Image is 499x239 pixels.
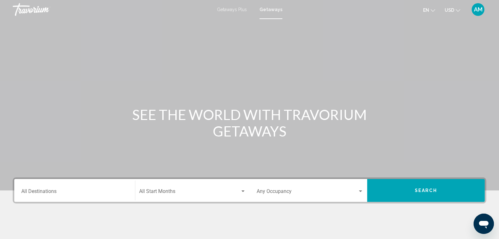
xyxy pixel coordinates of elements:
h1: SEE THE WORLD WITH TRAVORIUM GETAWAYS [131,106,369,139]
button: Search [367,179,485,202]
span: en [423,8,429,13]
a: Travorium [13,3,211,16]
span: AM [474,6,482,13]
a: Getaways Plus [217,7,247,12]
button: Change language [423,5,435,15]
div: Search widget [14,179,485,202]
span: Search [415,188,437,193]
span: USD [445,8,454,13]
button: User Menu [470,3,486,16]
a: Getaways [260,7,282,12]
iframe: Button to launch messaging window [474,214,494,234]
button: Change currency [445,5,460,15]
